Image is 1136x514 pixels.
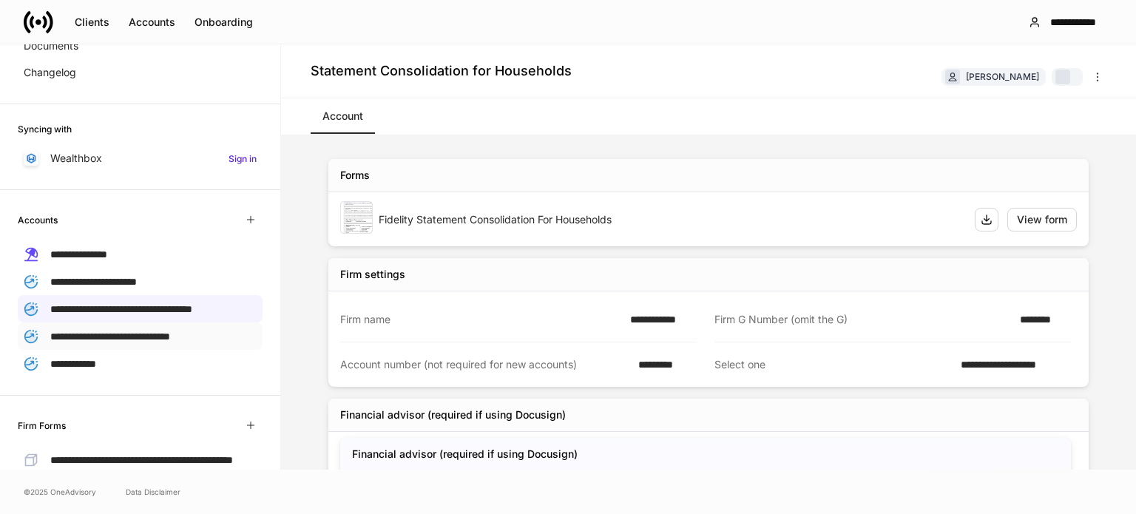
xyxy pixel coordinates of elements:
[340,312,621,327] div: Firm name
[24,65,76,80] p: Changelog
[1017,212,1067,227] div: View form
[311,62,572,80] h4: Statement Consolidation for Households
[18,122,72,136] h6: Syncing with
[195,15,253,30] div: Onboarding
[50,151,102,166] p: Wealthbox
[18,145,263,172] a: WealthboxSign in
[18,33,263,59] a: Documents
[311,98,375,134] a: Account
[379,212,963,227] div: Fidelity Statement Consolidation For Households
[126,486,180,498] a: Data Disclaimer
[1007,208,1077,231] button: View form
[75,15,109,30] div: Clients
[714,357,952,372] div: Select one
[18,59,263,86] a: Changelog
[340,357,629,372] div: Account number (not required for new accounts)
[714,312,1011,327] div: Firm G Number (omit the G)
[65,10,119,34] button: Clients
[340,267,405,282] div: Firm settings
[340,168,370,183] div: Forms
[24,486,96,498] span: © 2025 OneAdvisory
[966,70,1039,84] div: [PERSON_NAME]
[24,38,78,53] p: Documents
[129,15,175,30] div: Accounts
[229,152,257,166] h6: Sign in
[119,10,185,34] button: Accounts
[18,213,58,227] h6: Accounts
[352,447,578,461] h5: Financial advisor (required if using Docusign)
[185,10,263,34] button: Onboarding
[340,408,566,422] div: Financial advisor (required if using Docusign)
[18,419,66,433] h6: Firm Forms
